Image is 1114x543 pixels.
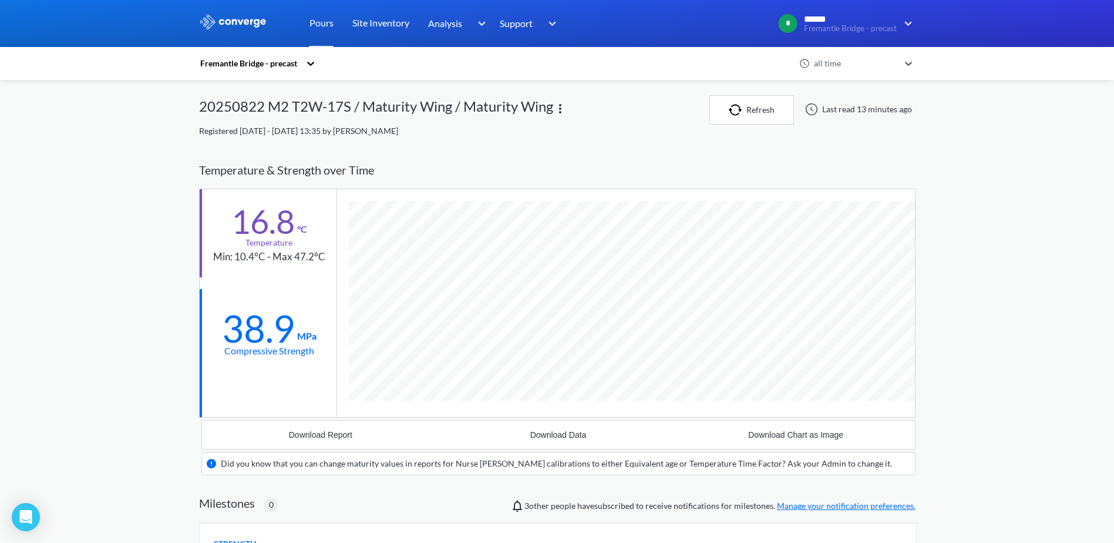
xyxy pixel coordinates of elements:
span: people have subscribed to receive notifications for milestones. [524,500,916,512]
div: Download Chart as Image [748,430,843,440]
button: Download Data [439,421,677,449]
img: icon-clock.svg [799,58,810,69]
div: Did you know that you can change maturity values in reports for Nurse [PERSON_NAME] calibrations ... [221,457,892,470]
div: all time [811,57,899,70]
span: Fremantle Bridge - precast [804,24,897,33]
img: icon-refresh.svg [729,104,746,116]
div: Open Intercom Messenger [12,503,40,531]
button: Download Report [202,421,440,449]
button: Download Chart as Image [677,421,915,449]
button: Refresh [709,95,794,125]
div: Temperature [245,236,292,249]
img: downArrow.svg [470,16,489,31]
div: 16.8 [231,207,295,236]
img: more.svg [553,102,567,116]
div: Last read 13 minutes ago [799,102,916,116]
div: Download Data [530,430,587,440]
div: Temperature & Strength over Time [199,152,916,189]
span: 0 [269,498,274,511]
div: 38.9 [222,314,295,343]
img: downArrow.svg [541,16,560,31]
div: Compressive Strength [224,343,314,358]
img: logo_ewhite.svg [199,14,267,29]
h2: Milestones [199,496,255,510]
span: Jamie Milentis, Melvin Mendoza, Michael Heathwood [524,501,549,511]
div: Download Report [289,430,352,440]
span: Analysis [428,16,462,31]
img: notifications-icon.svg [510,499,524,513]
div: Fremantle Bridge - precast [199,57,300,70]
a: Manage your notification preferences. [777,501,916,511]
div: Min: 10.4°C - Max 47.2°C [213,249,325,265]
div: 20250822 M2 T2W-17S / Maturity Wing / Maturity Wing [199,95,553,125]
span: Registered [DATE] - [DATE] 13:35 by [PERSON_NAME] [199,126,398,136]
span: Support [500,16,533,31]
img: downArrow.svg [897,16,916,31]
